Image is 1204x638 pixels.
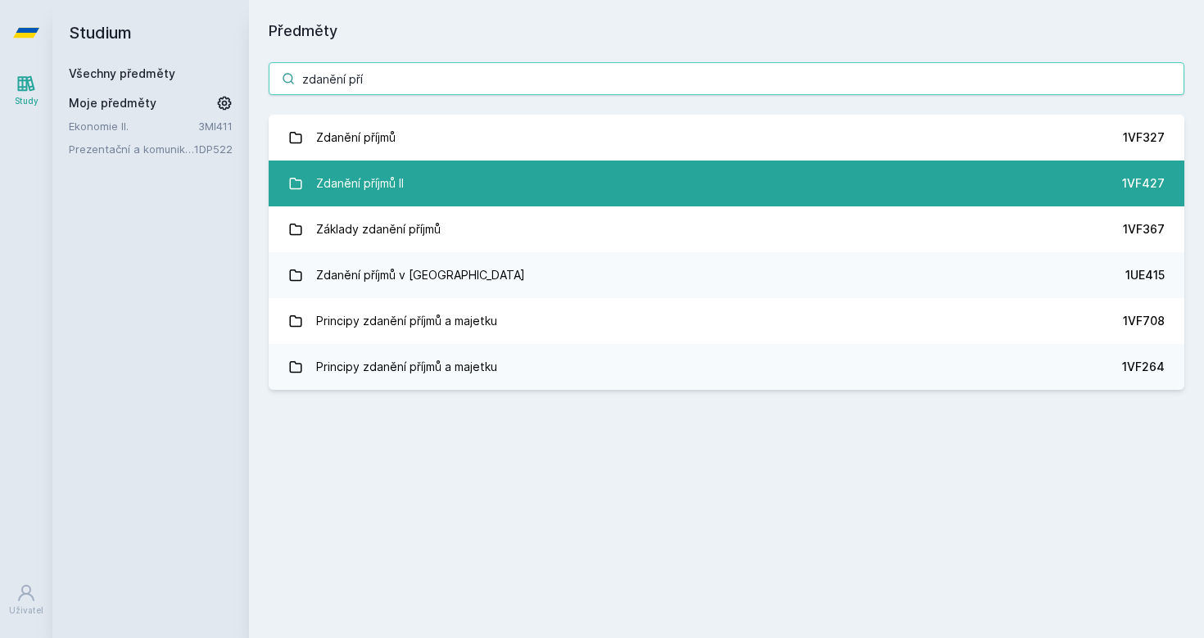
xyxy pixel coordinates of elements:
[269,62,1184,95] input: Název nebo ident předmětu…
[194,143,233,156] a: 1DP522
[198,120,233,133] a: 3MI411
[316,213,441,246] div: Základy zdanění příjmů
[269,115,1184,161] a: Zdanění příjmů 1VF327
[316,305,497,337] div: Principy zdanění příjmů a majetku
[1123,129,1165,146] div: 1VF327
[269,252,1184,298] a: Zdanění příjmů v [GEOGRAPHIC_DATA] 1UE415
[69,141,194,157] a: Prezentační a komunikační technologie v moderních koncepcích vzdělávání
[269,161,1184,206] a: Zdanění příjmů II 1VF427
[316,259,525,292] div: Zdanění příjmů v [GEOGRAPHIC_DATA]
[316,121,396,154] div: Zdanění příjmů
[1123,313,1165,329] div: 1VF708
[69,66,175,80] a: Všechny předměty
[269,344,1184,390] a: Principy zdanění příjmů a majetku 1VF264
[269,206,1184,252] a: Základy zdanění příjmů 1VF367
[1123,221,1165,238] div: 1VF367
[15,95,38,107] div: Study
[1125,267,1165,283] div: 1UE415
[3,575,49,625] a: Uživatel
[269,298,1184,344] a: Principy zdanění příjmů a majetku 1VF708
[69,118,198,134] a: Ekonomie II.
[3,66,49,115] a: Study
[269,20,1184,43] h1: Předměty
[69,95,156,111] span: Moje předměty
[316,167,404,200] div: Zdanění příjmů II
[316,351,497,383] div: Principy zdanění příjmů a majetku
[1122,175,1165,192] div: 1VF427
[1122,359,1165,375] div: 1VF264
[9,604,43,617] div: Uživatel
